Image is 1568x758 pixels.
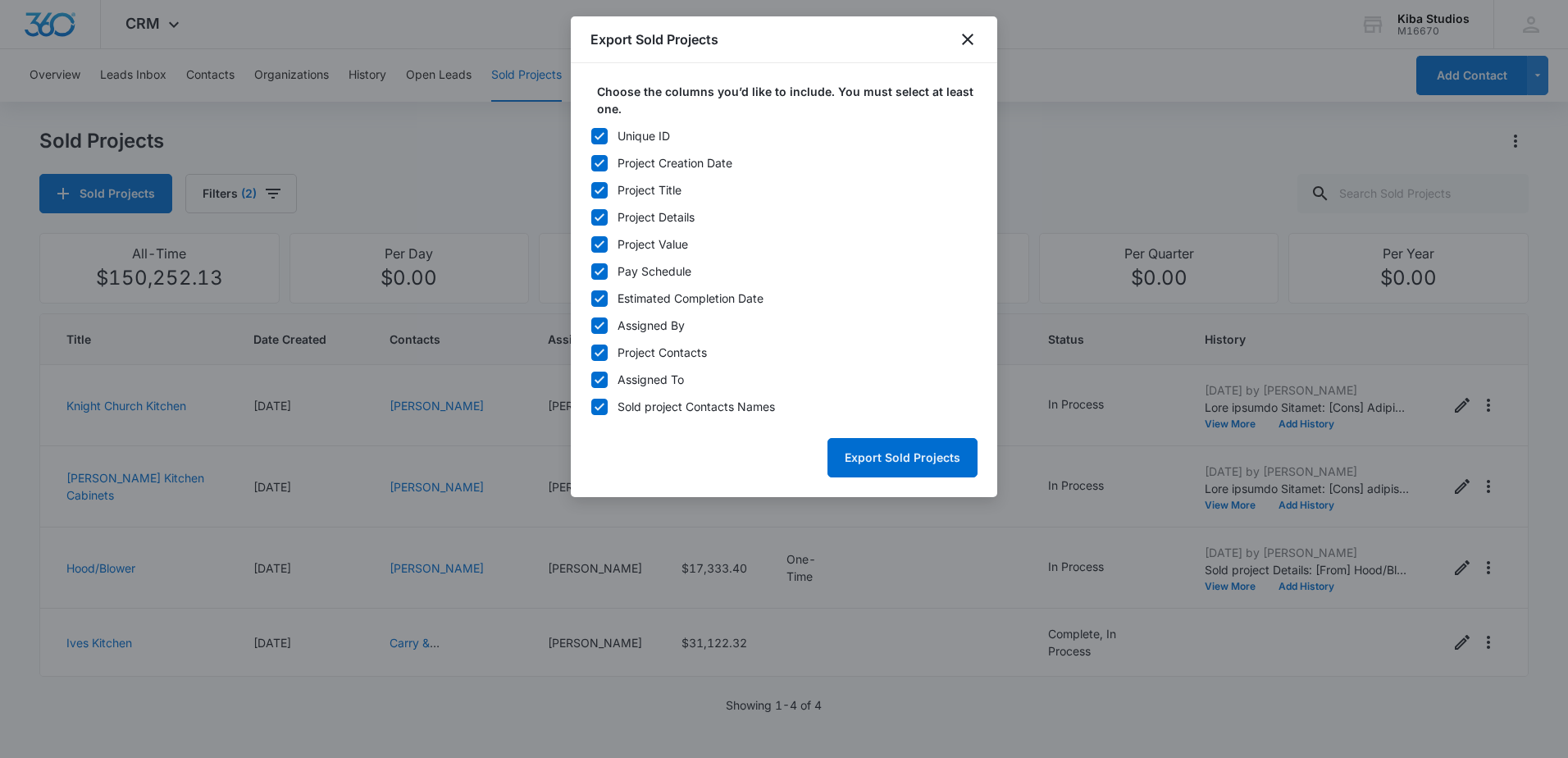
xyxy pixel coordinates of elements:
[827,438,978,477] button: Export Sold Projects
[618,317,685,334] div: Assigned By
[597,83,984,117] label: Choose the columns you’d like to include. You must select at least one.
[618,263,691,280] div: Pay Schedule
[618,181,681,199] div: Project Title
[618,344,707,361] div: Project Contacts
[618,127,670,144] div: Unique ID
[618,208,695,226] div: Project Details
[618,154,732,171] div: Project Creation Date
[618,235,688,253] div: Project Value
[618,290,763,307] div: Estimated Completion Date
[590,30,718,49] h1: Export Sold Projects
[618,398,775,415] div: Sold project Contacts Names
[618,371,684,388] div: Assigned To
[958,30,978,49] button: close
